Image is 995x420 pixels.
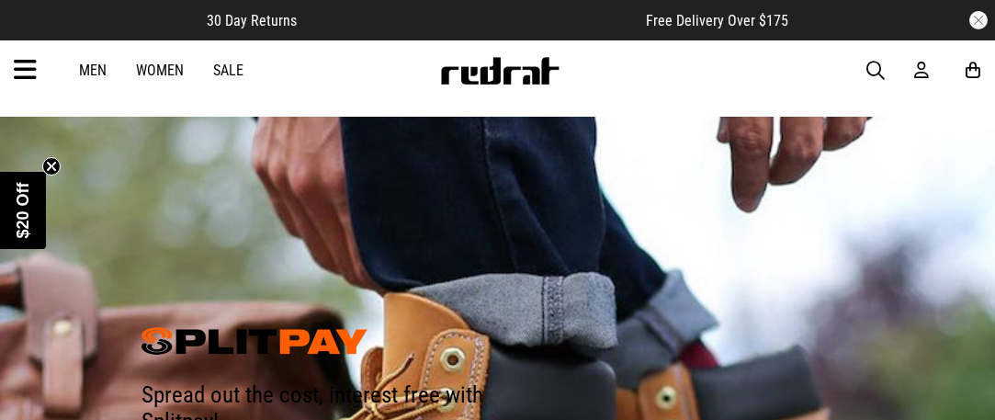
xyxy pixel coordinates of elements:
span: $20 Off [14,182,32,238]
span: 30 Day Returns [207,12,297,29]
button: Close teaser [42,157,61,176]
iframe: Customer reviews powered by Trustpilot [334,11,609,29]
a: Sale [213,62,243,79]
img: Redrat logo [439,57,560,85]
a: Women [136,62,184,79]
a: Men [79,62,107,79]
span: Free Delivery Over $175 [646,12,788,29]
